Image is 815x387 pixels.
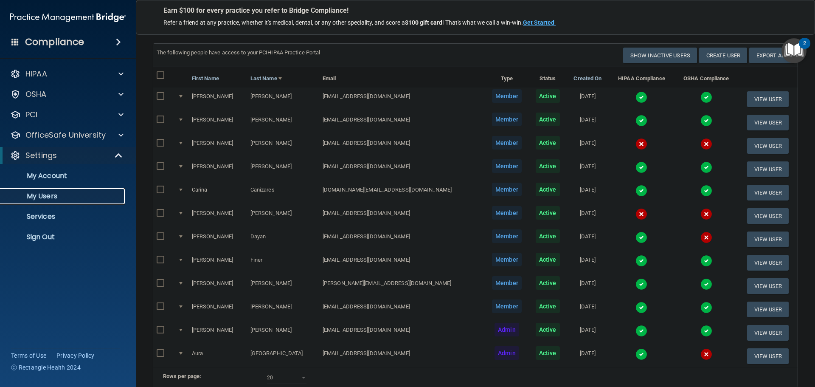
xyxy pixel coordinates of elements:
td: [EMAIL_ADDRESS][DOMAIN_NAME] [319,298,485,321]
img: cross.ca9f0e7f.svg [700,138,712,150]
td: [EMAIL_ADDRESS][DOMAIN_NAME] [319,134,485,158]
span: Active [536,89,560,103]
p: Earn $100 for every practice you refer to Bridge Compliance! [163,6,787,14]
a: OSHA [10,89,124,99]
img: tick.e7d51cea.svg [635,232,647,243]
td: [PERSON_NAME] [247,158,319,181]
a: HIPAA [10,69,124,79]
td: [PERSON_NAME] [188,88,247,111]
span: Active [536,276,560,290]
img: tick.e7d51cea.svg [635,255,647,267]
td: Aura [188,345,247,367]
span: Member [492,206,522,220]
h4: Compliance [25,36,84,48]
strong: Get Started [523,19,554,26]
img: tick.e7d51cea.svg [635,348,647,360]
img: PMB logo [10,9,126,26]
td: [PERSON_NAME] [188,321,247,345]
button: View User [747,91,789,107]
button: View User [747,278,789,294]
td: [DATE] [567,274,609,298]
td: [DATE] [567,158,609,181]
span: Admin [495,346,519,360]
img: tick.e7d51cea.svg [700,115,712,127]
td: [DATE] [567,181,609,204]
p: My Account [6,172,121,180]
td: Carina [188,181,247,204]
td: Dayan [247,228,319,251]
td: [DATE] [567,111,609,134]
span: Active [536,159,560,173]
span: Member [492,89,522,103]
span: Admin [495,323,519,336]
th: OSHA Compliance [674,67,738,88]
td: [PERSON_NAME] [247,274,319,298]
td: [EMAIL_ADDRESS][DOMAIN_NAME] [319,158,485,181]
td: [DOMAIN_NAME][EMAIL_ADDRESS][DOMAIN_NAME] [319,181,485,204]
a: Export All [749,48,794,63]
a: Get Started [523,19,556,26]
span: Active [536,299,560,313]
img: tick.e7d51cea.svg [700,278,712,290]
span: Member [492,136,522,150]
img: cross.ca9f0e7f.svg [700,348,712,360]
span: Member [492,229,522,243]
div: 2 [803,43,806,54]
td: [PERSON_NAME] [188,134,247,158]
span: ! That's what we call a win-win. [442,19,523,26]
td: [PERSON_NAME] [247,88,319,111]
td: [GEOGRAPHIC_DATA] [247,345,319,367]
span: Member [492,276,522,290]
a: Last Name [250,73,282,84]
span: Active [536,136,560,150]
p: My Users [6,192,121,201]
img: tick.e7d51cea.svg [700,91,712,103]
img: tick.e7d51cea.svg [700,302,712,314]
td: [DATE] [567,298,609,321]
span: Ⓒ Rectangle Health 2024 [11,363,81,372]
img: tick.e7d51cea.svg [635,161,647,173]
p: HIPAA [25,69,47,79]
span: Member [492,253,522,266]
button: View User [747,115,789,130]
a: Terms of Use [11,351,46,360]
a: Privacy Policy [56,351,95,360]
td: [EMAIL_ADDRESS][DOMAIN_NAME] [319,345,485,367]
button: Create User [699,48,747,63]
th: Type [485,67,529,88]
td: [DATE] [567,228,609,251]
img: tick.e7d51cea.svg [700,255,712,267]
td: [EMAIL_ADDRESS][DOMAIN_NAME] [319,228,485,251]
td: [EMAIL_ADDRESS][DOMAIN_NAME] [319,251,485,274]
b: Rows per page: [163,373,201,379]
th: HIPAA Compliance [609,67,674,88]
td: [PERSON_NAME] [188,274,247,298]
img: tick.e7d51cea.svg [635,302,647,314]
span: Active [536,183,560,196]
a: First Name [192,73,219,84]
td: [EMAIL_ADDRESS][DOMAIN_NAME] [319,111,485,134]
span: Member [492,113,522,126]
button: View User [747,161,789,177]
p: OSHA [25,89,47,99]
td: [DATE] [567,88,609,111]
button: View User [747,185,789,201]
td: [PERSON_NAME] [188,228,247,251]
span: Active [536,253,560,266]
span: Active [536,346,560,360]
th: Email [319,67,485,88]
p: Services [6,212,121,221]
span: Active [536,206,560,220]
button: Show Inactive Users [623,48,697,63]
span: Member [492,183,522,196]
td: [PERSON_NAME] [247,321,319,345]
img: cross.ca9f0e7f.svg [700,208,712,220]
td: [PERSON_NAME] [188,111,247,134]
span: Active [536,229,560,243]
img: tick.e7d51cea.svg [700,325,712,337]
button: View User [747,325,789,341]
strong: $100 gift card [405,19,442,26]
td: [PERSON_NAME] [188,158,247,181]
a: OfficeSafe University [10,130,124,140]
span: Member [492,299,522,313]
